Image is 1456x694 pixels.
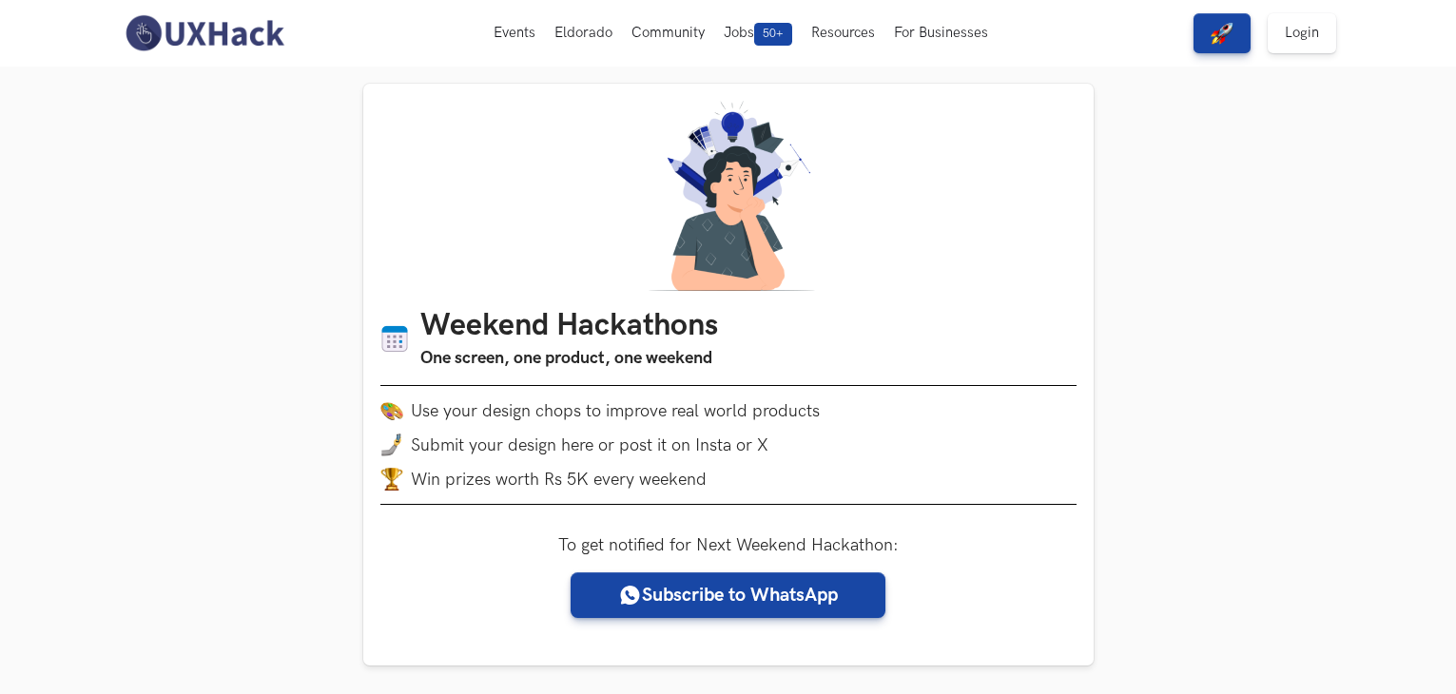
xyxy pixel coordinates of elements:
li: Win prizes worth Rs 5K every weekend [380,468,1077,491]
a: Subscribe to WhatsApp [571,572,885,618]
img: trophy.png [380,468,403,491]
img: rocket [1211,22,1233,45]
img: Calendar icon [380,324,409,354]
li: Use your design chops to improve real world products [380,399,1077,422]
img: palette.png [380,399,403,422]
img: mobile-in-hand.png [380,434,403,456]
a: Login [1268,13,1336,53]
span: 50+ [754,23,792,46]
span: Submit your design here or post it on Insta or X [411,435,768,455]
h1: Weekend Hackathons [420,308,718,345]
h3: One screen, one product, one weekend [420,345,718,372]
img: UXHack-logo.png [120,13,289,53]
img: A designer thinking [637,101,820,291]
label: To get notified for Next Weekend Hackathon: [558,535,899,555]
